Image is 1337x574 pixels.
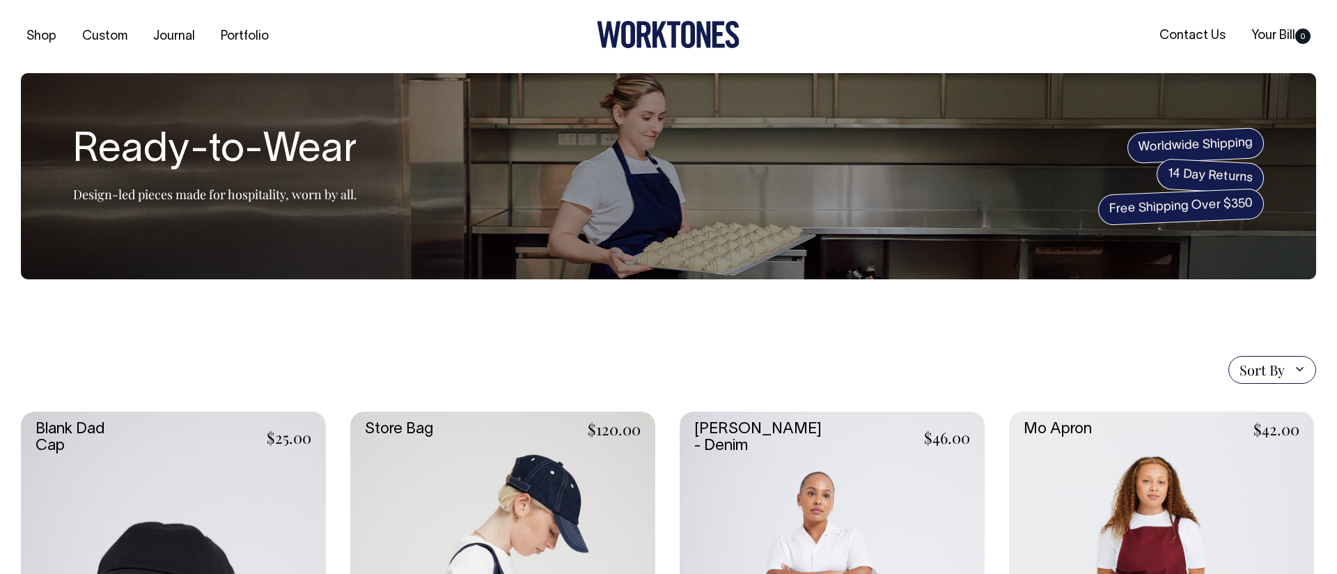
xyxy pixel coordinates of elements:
a: Shop [21,25,62,48]
p: Design-led pieces made for hospitality, worn by all. [73,186,357,203]
a: Journal [148,25,201,48]
a: Custom [77,25,133,48]
a: Contact Us [1154,24,1231,47]
span: 14 Day Returns [1156,158,1265,194]
span: Free Shipping Over $350 [1097,188,1265,226]
h1: Ready-to-Wear [73,129,357,173]
a: Your Bill0 [1246,24,1316,47]
span: 0 [1295,29,1311,44]
span: Sort By [1240,362,1285,378]
a: Portfolio [215,25,274,48]
span: Worldwide Shipping [1127,127,1265,164]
